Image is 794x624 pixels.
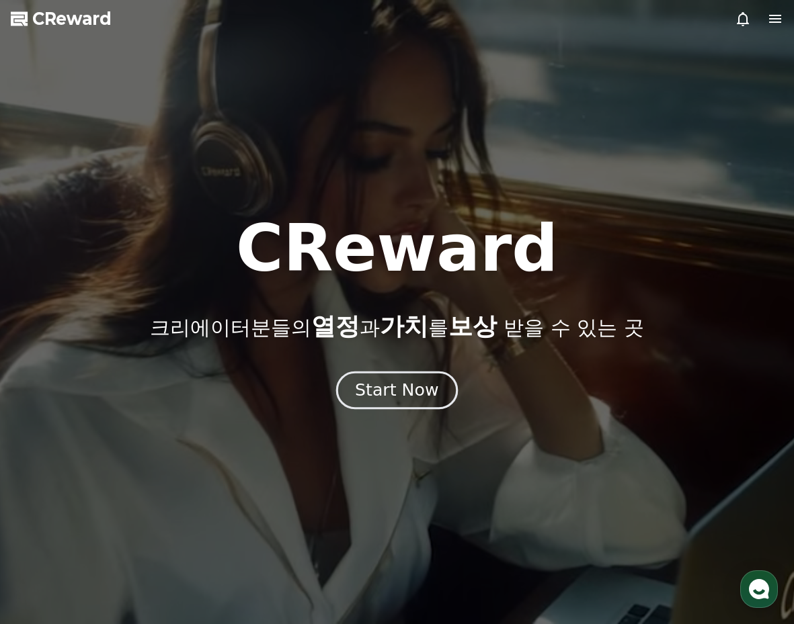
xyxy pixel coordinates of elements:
[448,312,497,340] span: 보상
[11,8,112,30] a: CReward
[339,386,455,398] a: Start Now
[123,447,139,457] span: 대화
[42,446,50,457] span: 홈
[380,312,428,340] span: 가치
[150,313,643,340] p: 크리에이터분들의 과 를 받을 수 있는 곳
[336,371,458,409] button: Start Now
[173,426,258,459] a: 설정
[236,216,558,281] h1: CReward
[208,446,224,457] span: 설정
[89,426,173,459] a: 대화
[4,426,89,459] a: 홈
[311,312,360,340] span: 열정
[355,379,438,402] div: Start Now
[32,8,112,30] span: CReward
